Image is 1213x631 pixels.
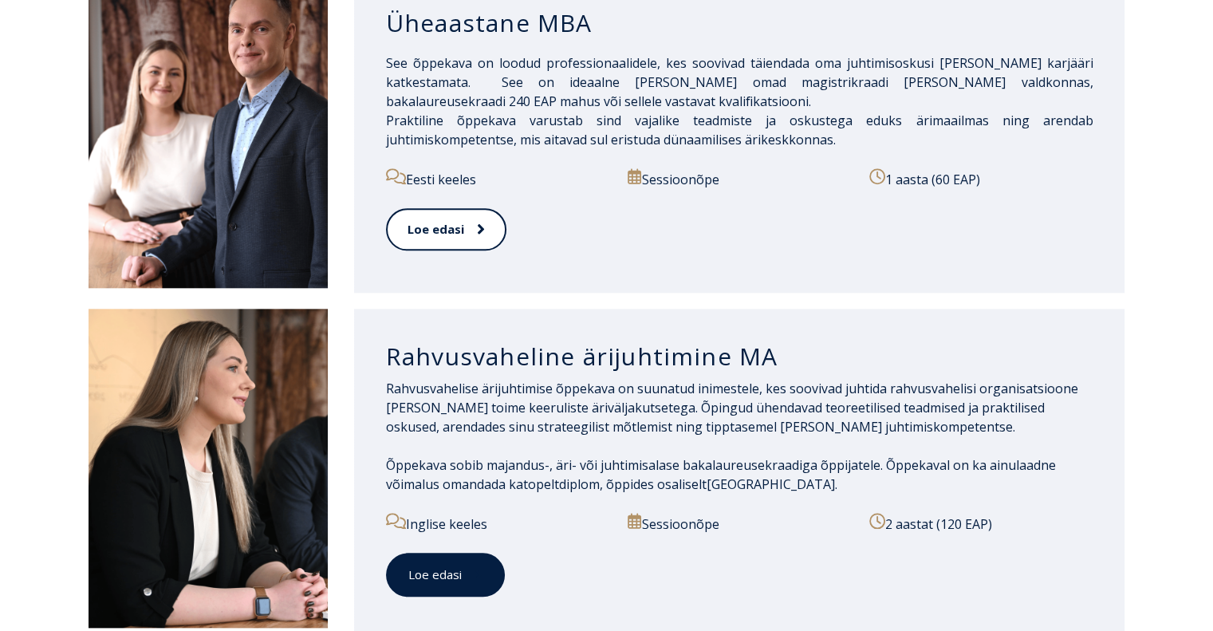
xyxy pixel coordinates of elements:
[835,475,837,493] span: .
[707,475,835,493] span: [GEOGRAPHIC_DATA]
[628,513,851,534] p: Sessioonõpe
[386,553,505,597] a: Loe edasi
[869,513,1093,534] p: 2 aastat (120 EAP)
[386,380,1078,436] span: Rahvusvahelise ärijuhtimise õppekava on suunatud inimestele, kes soovivad juhtida rahvusvahelisi ...
[523,475,600,493] span: topeltdiplom
[386,513,609,534] p: Inglise keeles
[628,168,851,189] p: Sessioonõpe
[600,475,707,493] span: , õppides osaliselt
[386,341,1093,372] h3: Rahvusvaheline ärijuhtimine MA
[386,112,1093,148] span: Praktiline õppekava varustab sind vajalike teadmiste ja oskustega eduks ärimaailmas ning arendab ...
[386,168,609,189] p: Eesti keeles
[386,8,1093,38] h3: Üheaastane MBA
[89,309,328,628] img: DSC_1907
[386,456,883,474] span: Õppekava sobib majandus-, äri- või juhtimisalase bakalaureusekraadiga õppijatele.
[386,208,506,250] a: Loe edasi
[386,456,1056,493] span: Õppekaval on ka ainulaadne võimalus omandada ka
[386,54,1093,110] span: See õppekava on loodud professionaalidele, kes soovivad täiendada oma juhtimisoskusi [PERSON_NAME...
[869,168,1093,189] p: 1 aasta (60 EAP)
